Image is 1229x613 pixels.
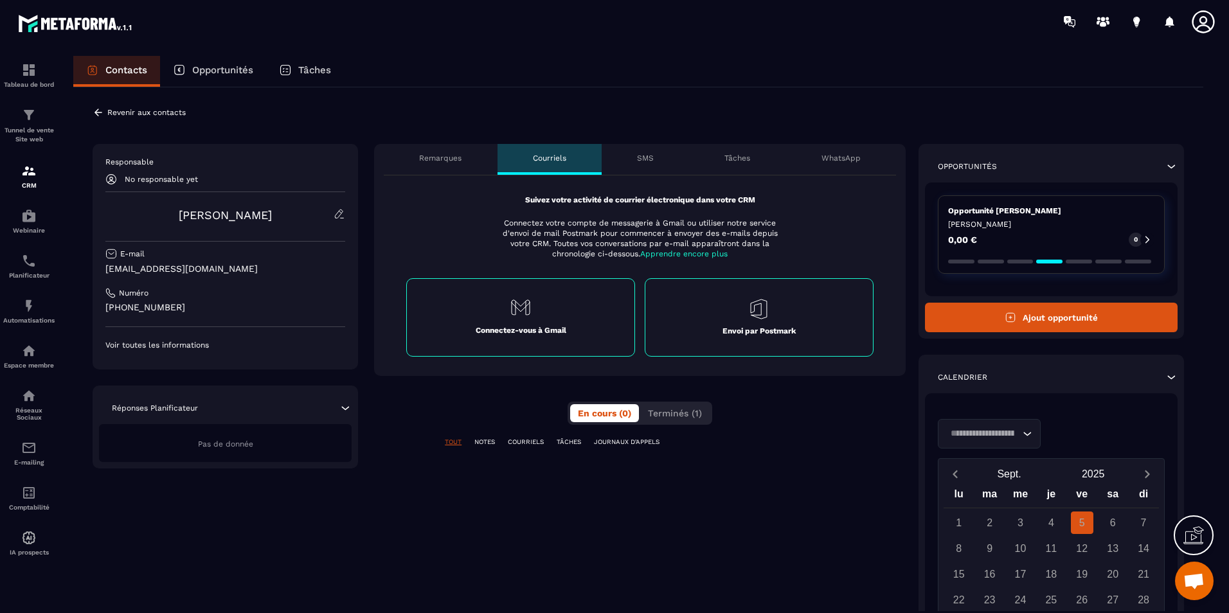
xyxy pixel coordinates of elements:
p: Contacts [105,64,147,76]
p: 0,00 € [948,235,977,244]
div: 27 [1102,589,1124,611]
p: Opportunités [192,64,253,76]
div: 13 [1102,537,1124,560]
span: Terminés (1) [648,408,702,418]
div: 5 [1071,511,1093,534]
p: Tunnel de vente Site web [3,126,55,144]
p: Opportunité [PERSON_NAME] [948,206,1154,216]
img: logo [18,12,134,35]
p: Calendrier [938,372,987,382]
p: SMS [637,153,654,163]
img: automations [21,343,37,359]
p: Opportunités [938,161,997,172]
div: 23 [978,589,1001,611]
div: 7 [1133,511,1155,534]
a: accountantaccountantComptabilité [3,475,55,520]
button: Terminés (1) [640,404,710,422]
button: Next month [1135,465,1159,483]
p: TÂCHES [557,438,581,447]
button: En cours (0) [570,404,639,422]
p: Numéro [119,288,148,298]
a: [PERSON_NAME] [179,208,272,222]
p: Réponses Planificateur [112,403,198,413]
div: 22 [947,589,970,611]
div: 12 [1071,537,1093,560]
div: 16 [978,563,1001,585]
div: 1 [947,511,970,534]
div: Search for option [938,419,1041,449]
div: 4 [1040,511,1063,534]
div: 10 [1009,537,1032,560]
p: Webinaire [3,227,55,234]
div: 6 [1102,511,1124,534]
div: ma [974,485,1005,508]
div: 24 [1009,589,1032,611]
p: E-mail [120,249,145,259]
img: formation [21,163,37,179]
a: Ouvrir le chat [1175,562,1214,600]
p: WhatsApp [821,153,861,163]
p: IA prospects [3,549,55,556]
a: social-networksocial-networkRéseaux Sociaux [3,378,55,431]
img: automations [21,530,37,546]
a: emailemailE-mailing [3,431,55,475]
p: [PHONE_NUMBER] [105,301,345,314]
div: 9 [978,537,1001,560]
p: NOTES [474,438,495,447]
p: Connectez-vous à Gmail [476,325,566,335]
div: 19 [1071,563,1093,585]
p: TOUT [445,438,462,447]
p: Espace membre [3,362,55,369]
p: Comptabilité [3,504,55,511]
button: Ajout opportunité [925,303,1178,332]
p: Voir toutes les informations [105,340,345,350]
div: 26 [1071,589,1093,611]
span: Apprendre encore plus [640,249,728,258]
a: schedulerschedulerPlanificateur [3,244,55,289]
img: formation [21,107,37,123]
p: Remarques [419,153,462,163]
a: Tâches [266,56,344,87]
a: Contacts [73,56,160,87]
div: 18 [1040,563,1063,585]
p: 0 [1134,235,1138,244]
div: 2 [978,511,1001,534]
p: Envoi par Postmark [722,326,796,336]
p: Courriels [533,153,566,163]
input: Search for option [946,427,1019,441]
a: automationsautomationsEspace membre [3,333,55,378]
div: 25 [1040,589,1063,611]
div: di [1128,485,1159,508]
div: lu [944,485,974,508]
div: 3 [1009,511,1032,534]
p: JOURNAUX D'APPELS [594,438,659,447]
div: sa [1097,485,1128,508]
p: E-mailing [3,459,55,466]
span: Pas de donnée [198,440,253,449]
p: Responsable [105,157,345,167]
p: Automatisations [3,317,55,324]
a: formationformationTableau de bord [3,53,55,98]
p: Tableau de bord [3,81,55,88]
img: automations [21,298,37,314]
p: Tâches [724,153,750,163]
a: automationsautomationsAutomatisations [3,289,55,333]
img: automations [21,208,37,224]
div: 8 [947,537,970,560]
div: 14 [1133,537,1155,560]
p: Planificateur [3,272,55,279]
p: Réseaux Sociaux [3,407,55,421]
div: me [1005,485,1036,508]
p: COURRIELS [508,438,544,447]
div: je [1036,485,1066,508]
div: 15 [947,563,970,585]
img: formation [21,62,37,78]
p: No responsable yet [125,175,198,184]
p: Suivez votre activité de courrier électronique dans votre CRM [406,195,874,205]
a: formationformationTunnel de vente Site web [3,98,55,154]
p: [EMAIL_ADDRESS][DOMAIN_NAME] [105,263,345,275]
p: CRM [3,182,55,189]
div: 17 [1009,563,1032,585]
img: scheduler [21,253,37,269]
img: accountant [21,485,37,501]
